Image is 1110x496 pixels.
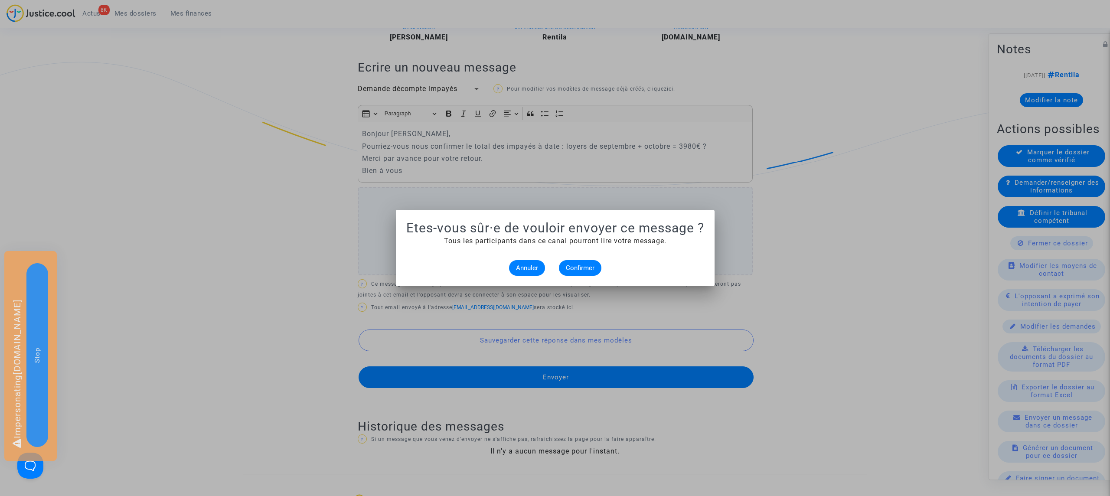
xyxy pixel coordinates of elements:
[516,264,538,272] span: Annuler
[4,251,57,461] div: Impersonating
[406,220,704,236] h1: Etes-vous sûr·e de vouloir envoyer ce message ?
[566,264,594,272] span: Confirmer
[17,453,43,479] iframe: Help Scout Beacon - Open
[509,260,545,276] button: Annuler
[559,260,601,276] button: Confirmer
[33,347,41,362] span: Stop
[444,237,666,245] span: Tous les participants dans ce canal pourront lire votre message.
